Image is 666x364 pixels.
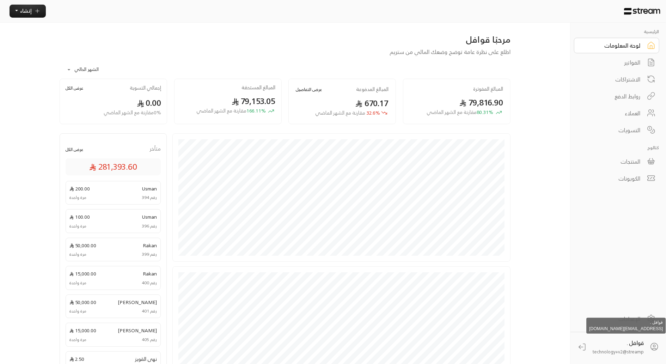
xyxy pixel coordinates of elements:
span: مقارنة مع الشهر الماضي [196,106,246,115]
a: روابط الدفع [574,89,659,104]
span: 200.00 [69,185,90,192]
span: 166.11 % [196,107,266,115]
span: مرة واحدة [69,251,86,257]
p: الرئيسية [574,28,659,35]
div: التسويات [583,126,640,134]
span: 15,000.00 [69,327,96,334]
span: 670.17 [355,96,389,110]
span: 2.50 [69,355,84,363]
span: قوافل . [627,338,644,348]
span: مرة واحدة [69,280,86,286]
h2: المبالغ المدفوعة [356,86,389,92]
span: [PERSON_NAME] [118,298,157,306]
span: technology+v2@streamp... [590,348,644,356]
div: قوافل . [EMAIL_ADDRESS][DOMAIN_NAME] [589,319,663,332]
p: كتالوج [574,144,659,151]
span: مرة واحدة [69,223,86,229]
span: [PERSON_NAME] [118,327,157,334]
div: روابط الدفع [583,92,640,101]
span: رقم 400 [142,280,157,286]
span: رقم 405 [142,336,157,343]
button: عرض الكل [66,85,83,91]
span: إنشاء [20,6,32,15]
a: الكوبونات [574,171,659,186]
span: رقم 394 [142,194,157,201]
a: الاشتراكات [574,72,659,87]
div: الكوبونات [583,174,640,183]
div: الفواتير [583,58,640,67]
span: رقم 399 [142,251,157,257]
span: رقم 396 [142,223,157,229]
button: إنشاء [10,5,46,18]
h2: المبالغ المفوترة [473,86,503,92]
span: مرة واحدة [69,194,86,201]
a: العملاء [574,105,659,121]
span: مرة واحدة [69,336,86,343]
img: Logo [624,8,660,15]
span: مرة واحدة [69,308,86,314]
div: الشهر الحالي [63,61,116,79]
span: 80.31 % [427,109,493,116]
a: الفواتير [574,55,659,70]
h2: المبالغ المستحقة [242,85,276,91]
a: المنتجات [574,154,659,169]
div: المنتجات [583,157,640,166]
span: 0.00 [137,96,161,110]
button: عرض الكل [66,146,83,153]
span: 32.6 % [315,109,380,117]
span: رقم 401 [142,308,157,314]
span: Usman [142,185,157,192]
div: لوحة المعلومات [583,41,640,50]
span: مقارنة مع الشهر الماضي [315,108,365,117]
span: Usman [142,213,157,220]
span: اطلع على نظرة عامة توضح وضعك المالي من ستريم [390,47,511,57]
h3: مرحبًا قوافل [60,34,511,45]
span: 79,153.05 [232,94,275,108]
button: عرض التفاصيل [296,86,322,93]
span: 50,000.00 [69,242,96,249]
span: Rakan [143,242,157,249]
a: التسويات [574,122,659,138]
span: 0 % مقارنة مع الشهر الماضي [104,109,161,116]
span: نهى القويز [135,355,157,363]
span: 50,000.00 [69,298,96,306]
a: الإعدادات [574,311,659,327]
span: مقارنة مع الشهر الماضي [427,108,477,116]
div: الإعدادات [583,315,640,323]
span: 100.00 [69,213,90,220]
span: 79,816.90 [459,95,503,110]
span: متأخر [149,145,161,153]
a: لوحة المعلومات [574,38,659,53]
span: Rakan [143,270,157,277]
div: الاشتراكات [583,75,640,84]
h2: إجمالي التسوية [130,85,161,91]
span: 281,393.60 [89,161,137,173]
span: 15,000.00 [69,270,96,277]
div: العملاء [583,109,640,117]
